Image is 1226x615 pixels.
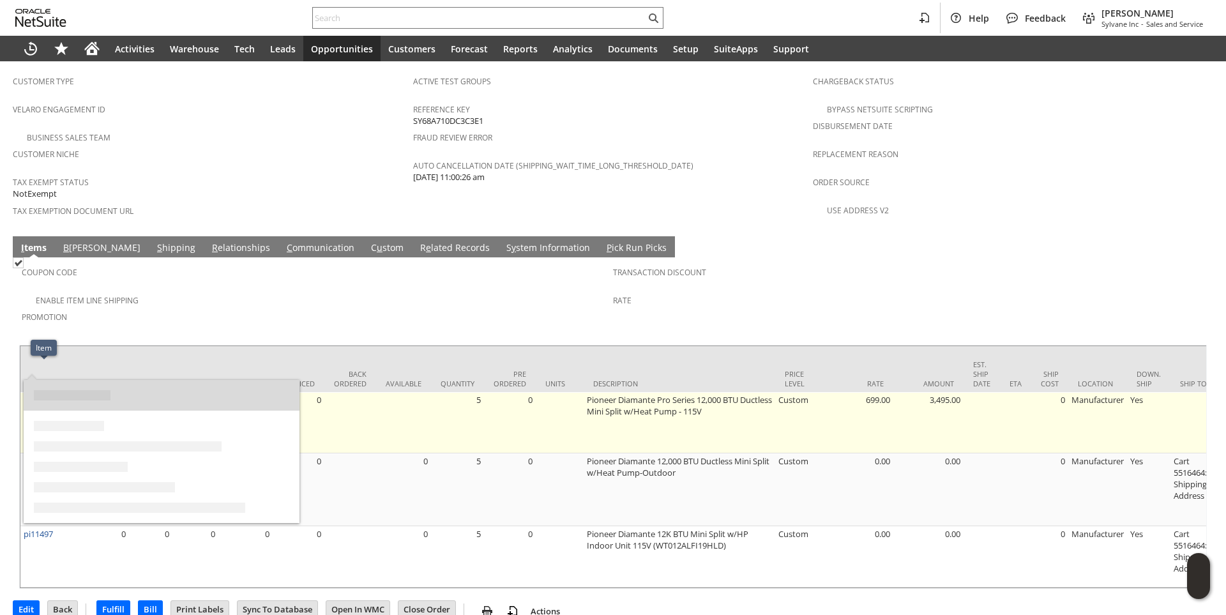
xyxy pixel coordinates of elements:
[1031,453,1068,526] td: 0
[813,76,894,87] a: Chargeback Status
[311,43,373,55] span: Opportunities
[13,257,24,268] img: Checked
[60,241,144,255] a: B[PERSON_NAME]
[170,43,219,55] span: Warehouse
[77,36,107,61] a: Home
[766,36,817,61] a: Support
[334,369,367,388] div: Back Ordered
[262,36,303,61] a: Leads
[1041,369,1059,388] div: Ship Cost
[1031,392,1068,453] td: 0
[1101,7,1203,19] span: [PERSON_NAME]
[773,43,809,55] span: Support
[441,379,474,388] div: Quantity
[172,526,218,588] td: 0
[1127,453,1170,526] td: Yes
[1025,12,1066,24] span: Feedback
[646,10,661,26] svg: Search
[431,526,484,588] td: 5
[30,379,59,388] div: Item
[1170,526,1218,588] td: Cart 5516464: Shipping Address
[1010,379,1022,388] div: ETA
[431,453,484,526] td: 5
[182,379,209,388] div: Packed
[1068,453,1127,526] td: Manufacturer
[303,36,381,61] a: Opportunities
[827,104,933,115] a: Bypass NetSuite Scripting
[417,241,493,255] a: Related Records
[584,526,775,588] td: Pioneer Diamante 12K BTU Mini Split w/HP Indoor Unit 115V (WT012ALFI19HLD)
[1190,239,1206,254] a: Unrolled view on
[388,43,435,55] span: Customers
[1078,379,1117,388] div: Location
[511,241,516,254] span: y
[706,36,766,61] a: SuiteApps
[823,453,893,526] td: 0.00
[1127,392,1170,453] td: Yes
[13,104,105,115] a: Velaro Engagement ID
[1187,553,1210,599] iframe: Click here to launch Oracle Guided Learning Help Panel
[413,171,485,183] span: [DATE] 11:00:26 am
[234,43,255,55] span: Tech
[381,36,443,61] a: Customers
[1141,19,1144,29] span: -
[27,132,110,143] a: Business Sales Team
[270,43,296,55] span: Leads
[593,379,766,388] div: Description
[903,379,954,388] div: Amount
[1031,526,1068,588] td: 0
[665,36,706,61] a: Setup
[129,526,172,588] td: 0
[23,41,38,56] svg: Recent Records
[431,392,484,453] td: 5
[13,149,79,160] a: Customer Niche
[1101,19,1139,29] span: Sylvane Inc
[613,267,706,278] a: Transaction Discount
[284,241,358,255] a: Communication
[107,36,162,61] a: Activities
[228,379,263,388] div: Fulfilled
[451,43,488,55] span: Forecast
[833,379,884,388] div: Rate
[13,188,57,200] span: NotExempt
[1146,19,1203,29] span: Sales and Service
[714,43,758,55] span: SuiteApps
[115,43,155,55] span: Activities
[545,379,574,388] div: Units
[600,36,665,61] a: Documents
[46,36,77,61] div: Shortcuts
[969,12,989,24] span: Help
[553,43,593,55] span: Analytics
[973,360,990,388] div: Est. Ship Date
[282,379,315,388] div: Invoiced
[503,43,538,55] span: Reports
[775,453,823,526] td: Custom
[413,132,492,143] a: Fraud Review Error
[273,526,324,588] td: 0
[1127,526,1170,588] td: Yes
[775,392,823,453] td: Custom
[22,312,67,323] a: Promotion
[287,241,292,254] span: C
[584,453,775,526] td: Pioneer Diamante 12,000 BTU Ductless Mini Split w/Heat Pump-Outdoor
[209,241,273,255] a: Relationships
[162,36,227,61] a: Warehouse
[36,342,52,353] div: Item
[13,177,89,188] a: Tax Exempt Status
[484,526,536,588] td: 0
[376,453,431,526] td: 0
[1187,577,1210,600] span: Oracle Guided Learning Widget. To move around, please hold and drag
[893,526,964,588] td: 0.00
[827,205,889,216] a: Use Address V2
[494,369,526,388] div: Pre Ordered
[21,241,24,254] span: I
[443,36,496,61] a: Forecast
[413,104,470,115] a: Reference Key
[484,453,536,526] td: 0
[1137,369,1161,388] div: Down. Ship
[139,379,163,388] div: Picked
[15,9,66,27] svg: logo
[823,392,893,453] td: 699.00
[13,76,74,87] a: Customer Type
[13,206,133,216] a: Tax Exemption Document URL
